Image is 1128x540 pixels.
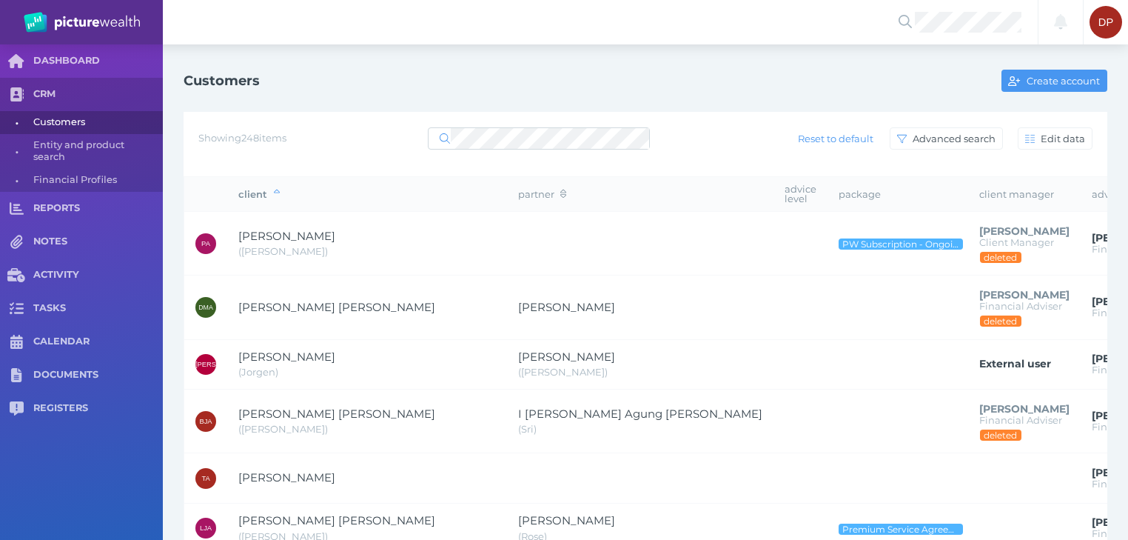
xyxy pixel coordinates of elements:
[1024,75,1107,87] span: Create account
[1038,133,1092,144] span: Edit data
[842,524,960,535] span: Premium Service Agreement - Ongoing
[979,236,1054,248] span: Client Manager (DELETED)
[33,111,158,134] span: Customers
[979,288,1070,301] span: Catherine Maitland (DELETED)
[200,524,212,532] span: LJA
[33,369,163,381] span: DOCUMENTS
[979,414,1062,426] span: Financial Adviser (DELETED)
[1090,6,1122,39] div: David Parry
[33,236,163,248] span: NOTES
[195,233,216,254] div: Paul Allport
[201,240,210,247] span: PA
[979,224,1070,238] span: Anthony Dermer (DELETED)
[238,513,435,527] span: Luke John Anderson
[979,357,1051,370] span: External user
[238,470,335,484] span: Timothy Anderson
[33,134,158,169] span: Entity and product search
[238,350,335,364] span: Jorgen Andersen
[1001,70,1107,92] button: Create account
[238,188,280,200] span: client
[518,366,608,378] span: Kerry
[1098,16,1113,28] span: DP
[195,354,216,375] div: Jorgen Andersen
[910,133,1002,144] span: Advanced search
[979,300,1062,312] span: Financial Adviser (DELETED)
[195,468,216,489] div: Timothy Anderson
[979,402,1070,416] span: Frank Trim (DELETED)
[518,300,615,314] span: Nola Joy Alvaro
[773,177,827,212] th: advice level
[238,229,335,243] span: Paul Allport
[983,430,1018,441] span: deleted
[238,300,435,314] span: Dominic Martin Alvaro
[518,407,762,421] span: I Gusti Ayu Agung Sri Wahyuni Wahyuni
[195,361,252,368] span: [PERSON_NAME]
[195,518,216,539] div: Luke John Anderson
[199,418,212,425] span: BJA
[983,316,1018,327] span: deleted
[198,304,213,311] span: DMA
[238,423,328,435] span: Brett
[201,475,209,482] span: TA
[518,188,566,200] span: partner
[198,132,286,144] span: Showing 248 items
[195,297,216,318] div: Dominic Martin Alvaro
[238,366,278,378] span: Jorgen
[791,127,881,150] button: Reset to default
[518,350,615,364] span: Kerry Lynette Read
[195,411,216,432] div: Brett James Anderson
[33,269,163,281] span: ACTIVITY
[518,423,537,435] span: Sri
[983,252,1018,263] span: deleted
[968,177,1081,212] th: client manager
[518,513,615,527] span: Rosetta Anderson
[792,133,880,144] span: Reset to default
[24,12,140,33] img: PW
[33,402,163,415] span: REGISTERS
[842,239,960,250] span: PW Subscription - Ongoing
[33,169,158,192] span: Financial Profiles
[33,336,163,348] span: CALENDAR
[238,245,328,257] span: Paul
[827,177,968,212] th: package
[33,88,163,101] span: CRM
[33,55,163,67] span: DASHBOARD
[33,202,163,215] span: REPORTS
[1018,127,1092,150] button: Edit data
[184,73,260,89] h1: Customers
[238,407,435,421] span: Brett James Anderson
[890,127,1003,150] button: Advanced search
[33,302,163,315] span: TASKS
